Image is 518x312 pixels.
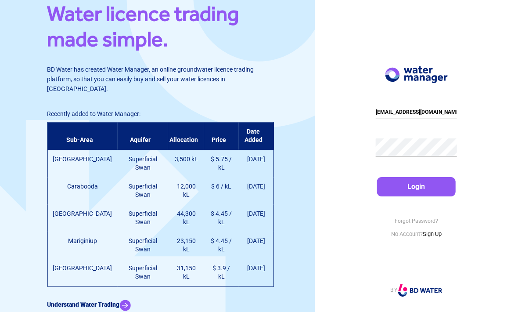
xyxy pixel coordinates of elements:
td: $ 5.75 / kL [204,150,238,178]
td: [DATE] [239,232,274,259]
button: Login [377,177,456,196]
td: 3,500 kL [168,150,205,178]
a: BY [390,287,442,293]
td: Superficial Swan [117,178,168,205]
td: 31,150 kL [168,259,205,287]
b: Understand Water Trading [47,301,119,308]
a: Sign Up [423,231,442,237]
td: $ 4.45 / kL [204,205,238,232]
th: Date Added [239,122,274,150]
h1: Water licence trading made simple. [47,1,267,56]
img: Arrow Icon [119,300,130,311]
td: Mariginiup [47,232,118,259]
td: 12,000 kL [168,178,205,205]
td: [DATE] [239,205,274,232]
img: Logo [385,66,447,83]
td: [GEOGRAPHIC_DATA] [47,150,118,178]
input: Email [376,105,457,119]
td: Superficial Swan [117,205,168,232]
td: Carabooda [47,178,118,205]
td: Superficial Swan [117,232,168,259]
a: Understand Water Trading [47,301,130,308]
td: 44,300 kL [168,205,205,232]
span: Recently added to Water Manager: [47,111,140,118]
a: Forgot Password? [395,218,438,224]
td: [DATE] [239,178,274,205]
td: $ 4.45 / kL [204,232,238,259]
th: Allocation [168,122,205,150]
td: Superficial Swan [117,259,168,287]
td: [GEOGRAPHIC_DATA] [47,205,118,232]
td: [DATE] [239,259,274,287]
th: Sub-Area [47,122,118,150]
td: $ 6 / kL [204,178,238,205]
th: Price [204,122,238,150]
td: [GEOGRAPHIC_DATA] [47,259,118,287]
th: Aquifer [117,122,168,150]
td: Superficial Swan [117,150,168,178]
td: $ 3.9 / kL [204,259,238,287]
td: [DATE] [239,150,274,178]
img: Logo [398,284,442,297]
p: No Account? [376,230,457,239]
p: BD Water has created Water Manager, an online groundwater licence trading platform, so that you c... [47,65,267,94]
td: 23,150 kL [168,232,205,259]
